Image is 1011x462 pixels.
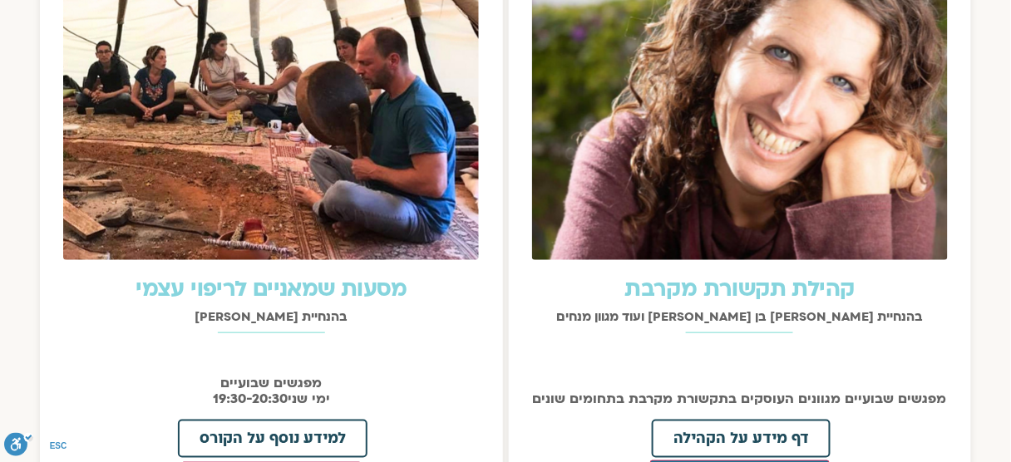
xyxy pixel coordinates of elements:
[625,274,855,304] a: קהילת תקשורת מקרבת
[517,310,964,324] h2: בהנחיית [PERSON_NAME] בן [PERSON_NAME] ועוד מגוון מנחים
[673,431,809,446] span: דף מידע על הקהילה
[288,390,330,408] span: ימי שני
[178,420,367,458] a: למידע נוסף על הקורס
[652,420,831,458] a: דף מידע על הקהילה
[48,376,495,407] p: 19:30-20:30
[136,274,407,304] a: מסעות שמאניים לריפוי עצמי
[220,374,322,392] span: מפגשים שבועיים
[200,431,346,446] span: למידע נוסף על הקורס
[517,391,964,407] p: מפגשים שבועיים מגוונים העוסקים בתקשורת מקרבת בתחומים שונים
[48,310,495,324] h2: בהנחיית [PERSON_NAME]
